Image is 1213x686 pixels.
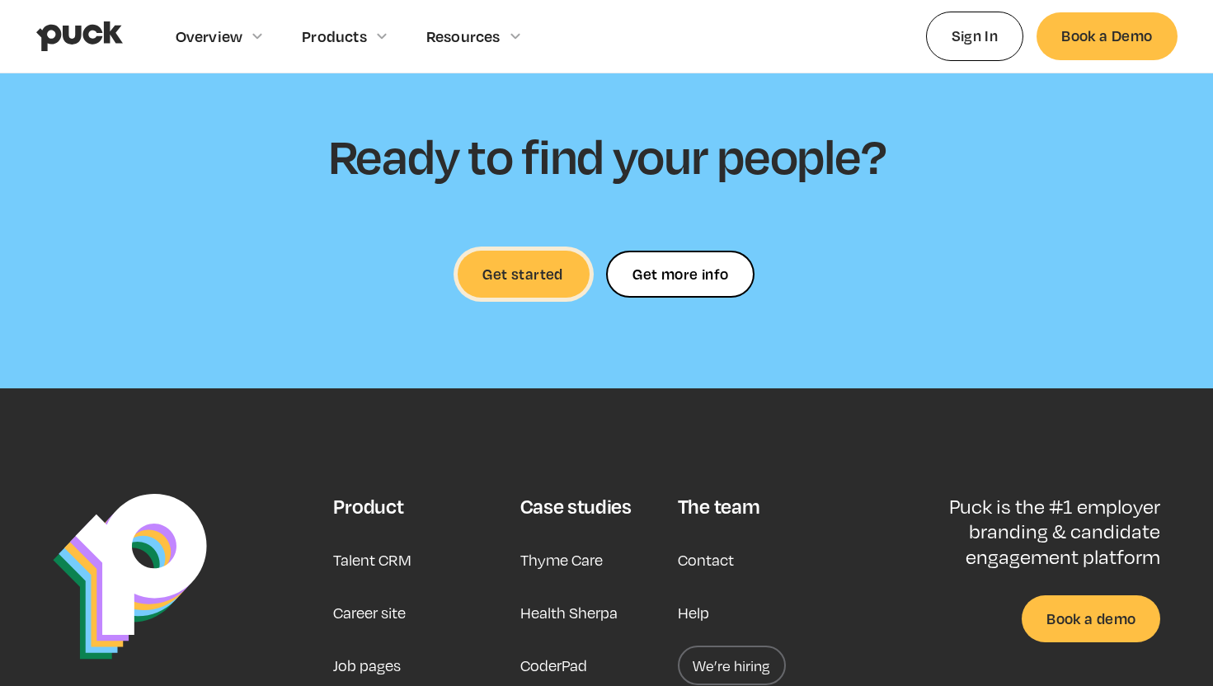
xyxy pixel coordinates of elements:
a: Get started [458,251,590,298]
a: Sign In [926,12,1024,60]
a: Career site [333,593,406,632]
a: Contact [678,540,734,580]
div: Product [333,494,403,519]
a: Book a Demo [1037,12,1177,59]
div: Resources [426,27,501,45]
div: Overview [176,27,243,45]
a: Talent CRM [333,540,411,580]
div: Products [302,27,367,45]
form: Ready to find your people [606,251,755,298]
a: Job pages [333,646,401,685]
a: Get more info [606,251,755,298]
a: Help [678,593,709,632]
a: Book a demo [1022,595,1160,642]
div: Case studies [520,494,632,519]
div: The team [678,494,759,519]
a: Thyme Care [520,540,603,580]
a: CoderPad [520,646,587,685]
a: Health Sherpa [520,593,618,632]
p: Puck is the #1 employer branding & candidate engagement platform [896,494,1160,569]
h2: Ready to find your people? [328,126,886,184]
img: Puck Logo [53,494,207,660]
a: We’re hiring [678,646,786,685]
